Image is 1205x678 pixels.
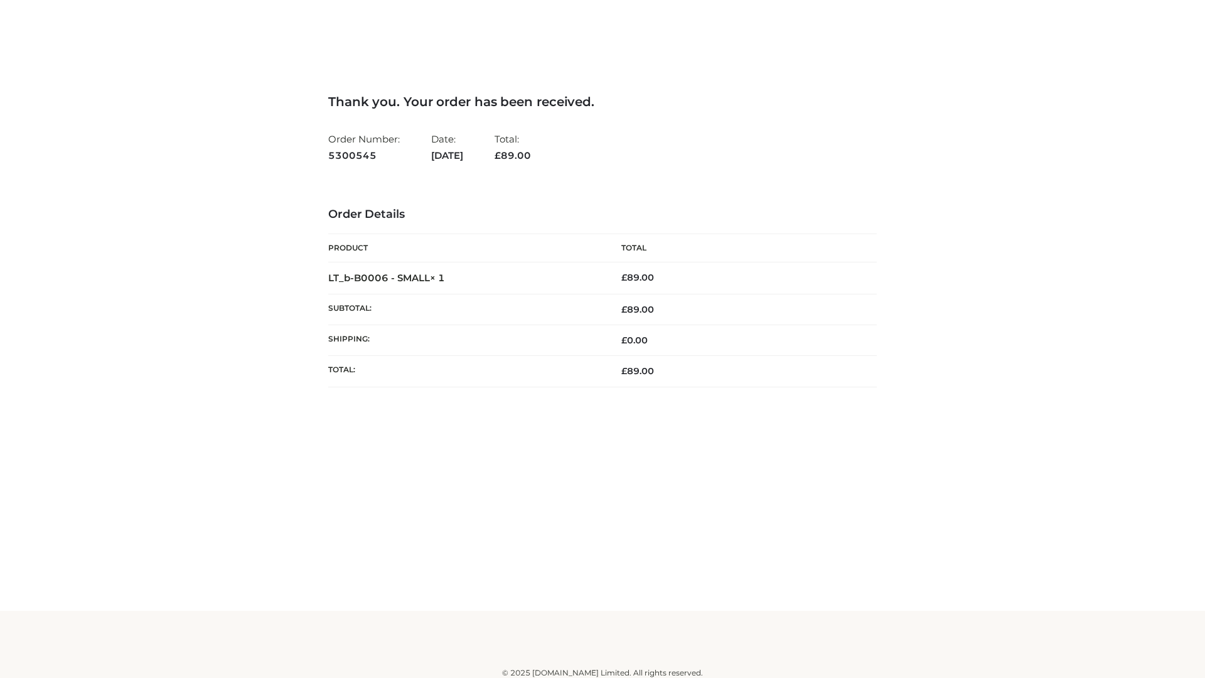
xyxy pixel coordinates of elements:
[328,356,602,387] th: Total:
[328,272,445,284] strong: LT_b-B0006 - SMALL
[328,148,400,164] strong: 5300545
[328,234,602,262] th: Product
[621,304,627,315] span: £
[328,208,877,222] h3: Order Details
[621,272,627,283] span: £
[431,148,463,164] strong: [DATE]
[621,335,627,346] span: £
[621,304,654,315] span: 89.00
[621,272,654,283] bdi: 89.00
[602,234,877,262] th: Total
[328,325,602,356] th: Shipping:
[430,272,445,284] strong: × 1
[495,149,531,161] span: 89.00
[495,149,501,161] span: £
[621,365,654,377] span: 89.00
[328,94,877,109] h3: Thank you. Your order has been received.
[621,365,627,377] span: £
[328,128,400,166] li: Order Number:
[328,294,602,325] th: Subtotal:
[431,128,463,166] li: Date:
[621,335,648,346] bdi: 0.00
[495,128,531,166] li: Total:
